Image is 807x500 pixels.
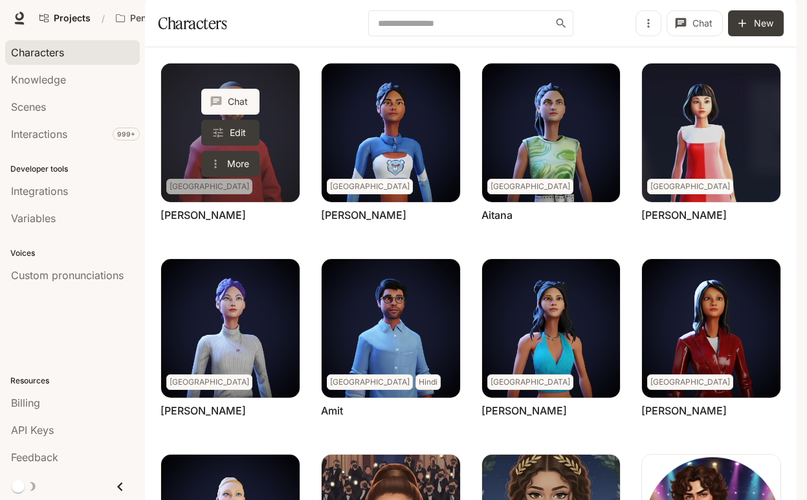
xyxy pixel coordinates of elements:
a: [PERSON_NAME] [321,208,406,222]
img: Alison [161,259,300,398]
a: [PERSON_NAME] [160,208,246,222]
a: Go to projects [34,5,96,31]
img: Anaya [482,259,621,398]
a: Amit [321,403,343,418]
a: [PERSON_NAME] [481,403,567,418]
img: Amit [322,259,460,398]
a: [PERSON_NAME] [641,208,727,222]
img: Akira [642,63,780,202]
img: Adelina [322,63,460,202]
div: / [96,12,110,25]
a: [PERSON_NAME] [641,403,727,418]
a: Abel [161,63,300,202]
button: Open workspace menu [110,5,223,31]
button: Chat with Abel [201,89,260,115]
a: Aitana [481,208,513,222]
img: Angie [642,259,780,398]
button: Chat [667,10,723,36]
p: Pen Pals [Production] [130,13,203,24]
button: More actions [201,151,260,177]
img: Aitana [482,63,621,202]
a: [PERSON_NAME] [160,403,246,418]
button: New [728,10,784,36]
h1: Characters [158,10,227,36]
a: Edit Abel [201,120,260,146]
span: Projects [54,13,91,24]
